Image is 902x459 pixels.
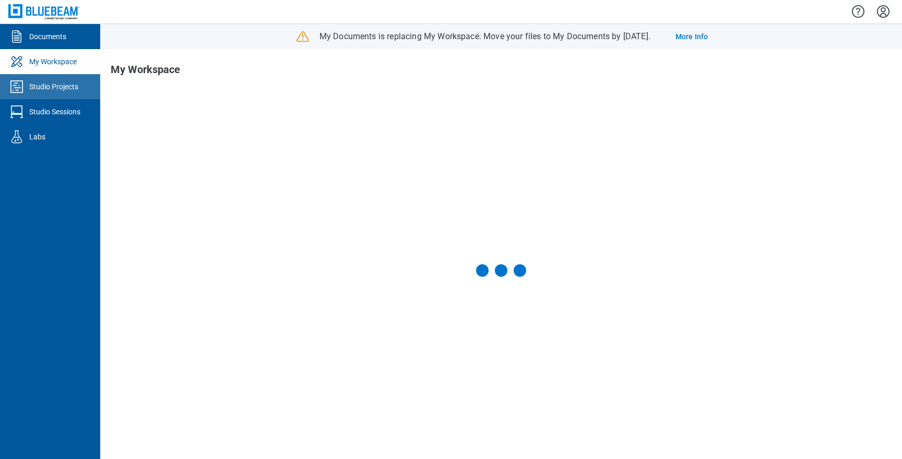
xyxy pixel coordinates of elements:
svg: Documents [8,28,25,45]
div: Studio Projects [29,81,78,92]
svg: My Workspace [8,53,25,70]
svg: Studio Sessions [8,103,25,120]
div: Labs [29,132,45,142]
img: Bluebeam, Inc. [8,4,79,19]
a: More Info [675,31,708,42]
button: Settings [875,3,892,20]
p: My Documents is replacing My Workspace. Move your files to My Documents by [DATE]. [319,31,650,42]
svg: Studio Projects [8,78,25,95]
div: Documents [29,31,66,42]
div: Loading My Workspace [476,264,526,277]
h1: My Workspace [111,64,180,80]
svg: Labs [8,128,25,145]
div: My Workspace [29,56,77,67]
div: Studio Sessions [29,107,80,117]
